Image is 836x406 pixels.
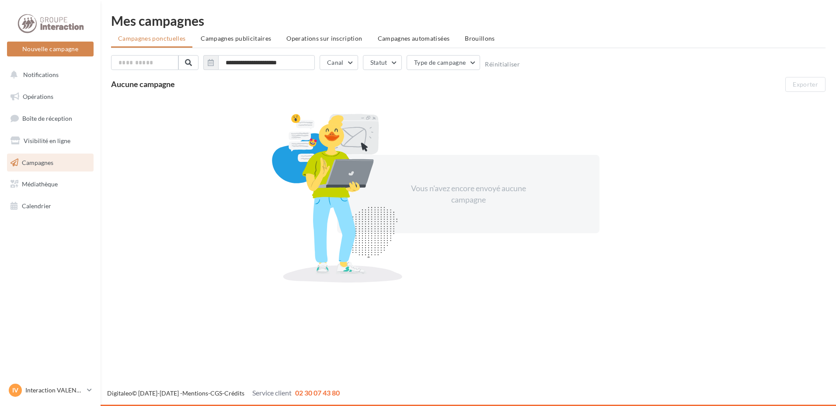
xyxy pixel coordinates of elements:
a: Boîte de réception [5,109,95,128]
button: Type de campagne [407,55,481,70]
button: Canal [320,55,358,70]
span: Brouillons [465,35,495,42]
span: 02 30 07 43 80 [295,388,340,397]
span: Calendrier [22,202,51,210]
span: Opérations [23,93,53,100]
span: Boîte de réception [22,115,72,122]
span: Campagnes [22,158,53,166]
a: Mentions [182,389,208,397]
span: IV [12,386,18,395]
span: Aucune campagne [111,79,175,89]
a: CGS [210,389,222,397]
a: Campagnes [5,154,95,172]
button: Nouvelle campagne [7,42,94,56]
p: Interaction VALENCE [25,386,84,395]
span: Visibilité en ligne [24,137,70,144]
a: Crédits [224,389,244,397]
a: Opérations [5,87,95,106]
a: Calendrier [5,197,95,215]
button: Exporter [785,77,826,92]
span: Campagnes automatisées [378,35,450,42]
div: Mes campagnes [111,14,826,27]
button: Statut [363,55,402,70]
div: Vous n'avez encore envoyé aucune campagne [393,183,543,205]
span: © [DATE]-[DATE] - - - [107,389,340,397]
span: Service client [252,388,292,397]
button: Réinitialiser [485,61,520,68]
button: Notifications [5,66,92,84]
span: Notifications [23,71,59,78]
span: Médiathèque [22,180,58,188]
a: Digitaleo [107,389,132,397]
span: Campagnes publicitaires [201,35,271,42]
a: IV Interaction VALENCE [7,382,94,399]
a: Médiathèque [5,175,95,193]
span: Operations sur inscription [286,35,362,42]
a: Visibilité en ligne [5,132,95,150]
